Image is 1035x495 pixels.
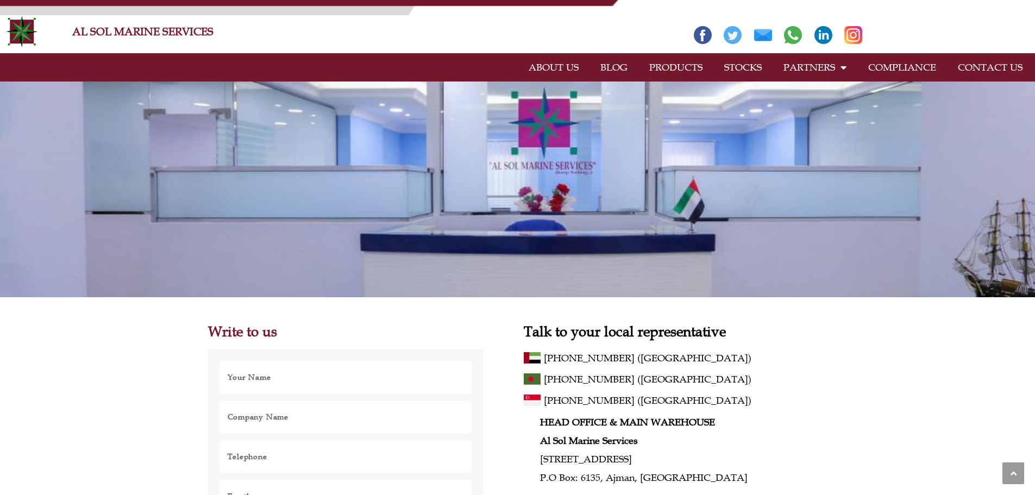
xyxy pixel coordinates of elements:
img: Alsolmarine-logo [5,15,38,48]
h2: Write to us [208,324,484,339]
a: [PHONE_NUMBER] ([GEOGRAPHIC_DATA]) [544,371,827,388]
h2: Talk to your local representative [524,324,827,339]
input: Company Name [219,400,473,434]
a: [PHONE_NUMBER] ([GEOGRAPHIC_DATA]) [544,392,827,409]
a: Scroll to the top of the page [1002,462,1024,484]
a: CONTACT US [947,55,1033,80]
input: Your Name [219,360,473,394]
input: Only numbers and phone characters (#, -, *, etc) are accepted. [219,440,473,474]
span: [PHONE_NUMBER] ([GEOGRAPHIC_DATA]) [544,392,751,409]
a: STOCKS [713,55,773,80]
a: [PHONE_NUMBER] ([GEOGRAPHIC_DATA]) [544,349,827,367]
span: [PHONE_NUMBER] ([GEOGRAPHIC_DATA]) [544,371,751,388]
a: PRODUCTS [638,55,713,80]
a: ABOUT US [518,55,589,80]
a: COMPLIANCE [857,55,947,80]
strong: Al Sol Marine Services [540,435,638,447]
strong: HEAD OFFICE & MAIN WAREHOUSE [540,416,715,428]
span: [PHONE_NUMBER] ([GEOGRAPHIC_DATA]) [544,349,751,367]
a: BLOG [589,55,638,80]
a: PARTNERS [773,55,857,80]
p: [STREET_ADDRESS] P.O Box: 6135, Ajman, [GEOGRAPHIC_DATA] [540,413,827,487]
a: AL SOL MARINE SERVICES [72,25,214,38]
